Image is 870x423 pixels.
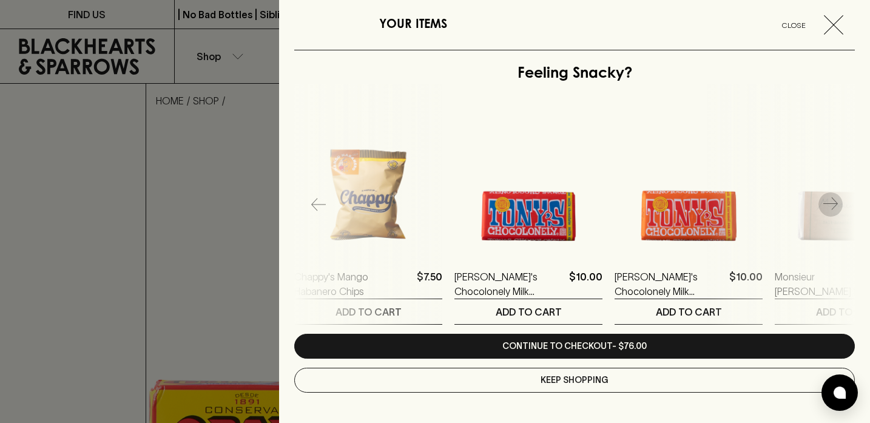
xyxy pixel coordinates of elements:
img: bubble-icon [834,387,846,399]
p: ADD TO CART [336,305,402,319]
img: Chappy's Mango Habanero Chips [294,110,442,258]
span: Close [769,19,819,32]
p: ADD TO CART [496,305,562,319]
button: Close [769,15,853,35]
h6: YOUR ITEMS [379,15,447,35]
p: $10.00 [729,269,763,299]
a: [PERSON_NAME]'s Chocolonely Milk Caramel Sea Salt Chocolate Bar [615,269,724,299]
button: Keep Shopping [294,368,855,393]
p: $7.50 [417,269,442,299]
a: [PERSON_NAME]'s Chocolonely Milk Chocolate [454,269,564,299]
p: $10.00 [569,269,602,299]
a: Chappy's Mango Habanero Chips [294,269,412,299]
img: Tony's Chocolonely Milk Chocolate [454,110,602,258]
button: ADD TO CART [454,299,602,324]
h5: Feeling Snacky? [518,64,632,84]
a: Continue to checkout- $76.00 [294,334,855,359]
img: Tony's Chocolonely Milk Caramel Sea Salt Chocolate Bar [615,110,763,258]
button: ADD TO CART [294,299,442,324]
button: ADD TO CART [615,299,763,324]
p: ADD TO CART [656,305,722,319]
